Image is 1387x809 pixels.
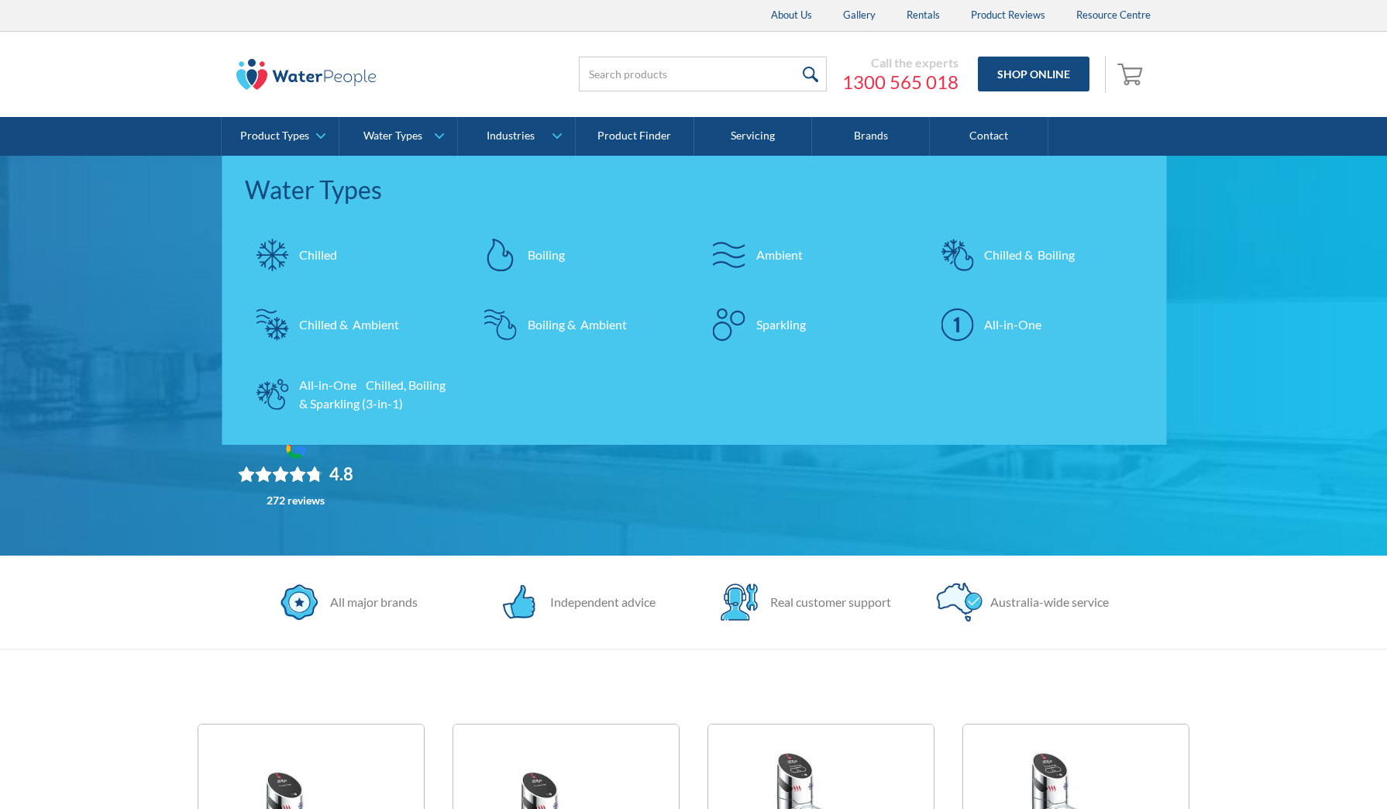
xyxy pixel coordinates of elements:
a: All-in-One Chilled, Boiling & Sparkling (3-in-1) [245,367,458,422]
input: Search products [579,57,827,91]
iframe: podium webchat widget prompt [1124,565,1387,751]
div: Real customer support [762,593,891,611]
div: Chilled & Ambient [299,315,399,334]
div: Water Types [363,129,422,143]
div: All major brands [322,593,418,611]
nav: Water Types [222,156,1166,445]
div: Call the experts [842,55,959,71]
div: 4.8 [329,463,353,485]
div: All-in-One [984,315,1041,334]
div: Boiling [528,246,565,264]
a: Product Finder [576,117,693,156]
iframe: podium webchat widget bubble [1232,732,1387,809]
a: Boiling [473,228,687,282]
div: Chilled & Boiling [984,246,1075,264]
a: Product Types [222,117,339,156]
div: All-in-One Chilled, Boiling & Sparkling (3-in-1) [299,376,450,413]
a: 1300 565 018 [842,71,959,94]
a: Chilled [245,228,458,282]
a: All-in-One [930,298,1143,352]
a: Ambient [702,228,915,282]
a: Contact [930,117,1048,156]
a: Water Types [339,117,456,156]
a: Chilled & Boiling [930,228,1143,282]
div: Boiling & Ambient [528,315,627,334]
a: Servicing [694,117,812,156]
div: Australia-wide service [983,593,1109,611]
div: Industries [487,129,535,143]
a: Chilled & Ambient [245,298,458,352]
div: 272 reviews [267,494,325,507]
a: Industries [458,117,575,156]
a: Sparkling [702,298,915,352]
div: Water Types [245,171,1143,208]
div: Chilled [299,246,337,264]
a: Brands [812,117,930,156]
a: Open empty cart [1113,56,1151,93]
div: Sparkling [756,315,806,334]
div: Ambient [756,246,803,264]
a: Shop Online [978,57,1089,91]
div: Independent advice [542,593,656,611]
div: Product Types [240,129,309,143]
div: Rating: 4.8 out of 5 [238,463,353,485]
img: The Water People [236,59,376,90]
a: Boiling & Ambient [473,298,687,352]
img: shopping cart [1117,61,1147,86]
